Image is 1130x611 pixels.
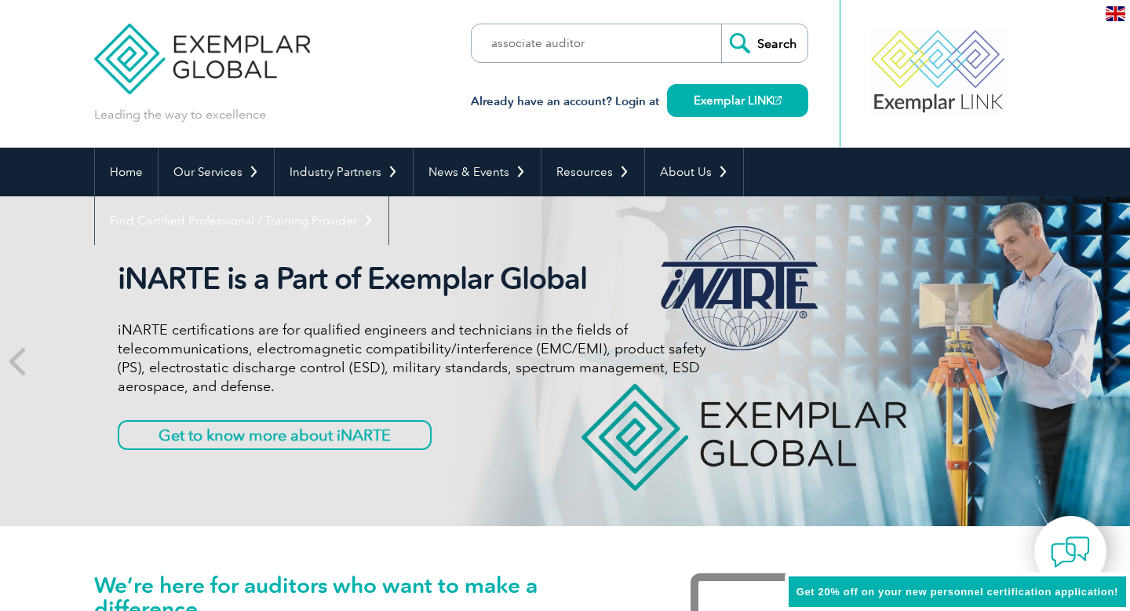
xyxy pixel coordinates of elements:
[471,92,808,112] h3: Already have an account? Login at
[118,420,432,450] a: Get to know more about iNARTE
[721,24,807,62] input: Search
[94,106,266,123] p: Leading the way to excellence
[1106,6,1125,21] img: en
[95,148,158,196] a: Home
[645,148,743,196] a: About Us
[118,320,706,396] p: iNARTE certifications are for qualified engineers and technicians in the fields of telecommunicat...
[118,261,706,297] h2: iNARTE is a Part of Exemplar Global
[773,96,782,104] img: open_square.png
[796,586,1118,598] span: Get 20% off on your new personnel certification application!
[667,84,808,117] a: Exemplar LINK
[1051,532,1090,572] img: contact-chat.png
[541,148,644,196] a: Resources
[414,148,541,196] a: News & Events
[159,148,274,196] a: Our Services
[275,148,413,196] a: Industry Partners
[95,196,388,245] a: Find Certified Professional / Training Provider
